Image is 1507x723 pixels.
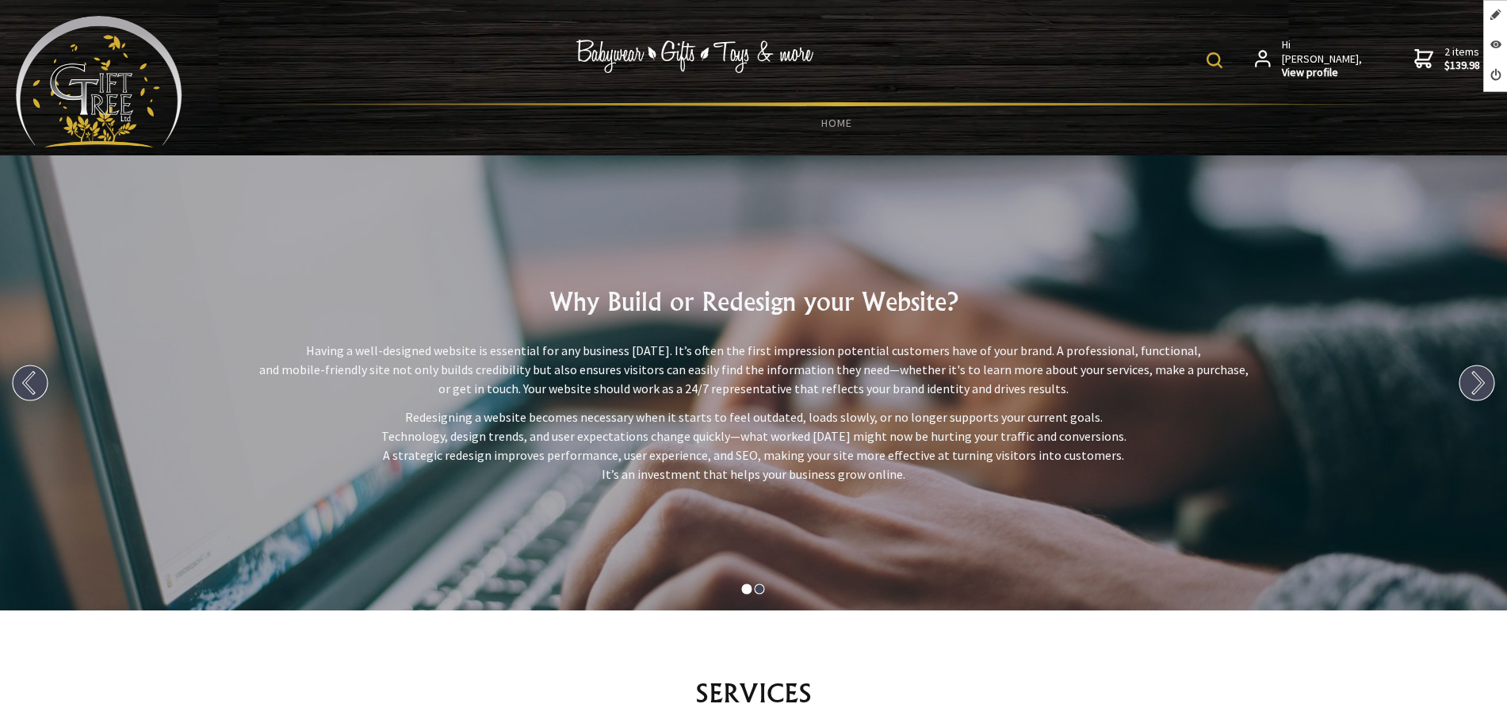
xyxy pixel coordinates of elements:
[13,407,1494,484] p: Redesigning a website becomes necessary when it starts to feel outdated, loads slowly, or no long...
[1282,66,1364,80] strong: View profile
[16,16,182,147] img: Babyware - Gifts - Toys and more...
[1255,38,1364,80] a: Hi [PERSON_NAME],View profile
[219,106,1455,140] a: HOME
[13,341,1494,398] p: Having a well-designed website is essential for any business [DATE]. It’s often the first impress...
[1414,38,1480,80] a: 2 items$139.98
[576,40,813,73] img: Babywear - Gifts - Toys & more
[1444,59,1480,73] strong: $139.98
[1282,38,1364,80] span: Hi [PERSON_NAME],
[1207,52,1222,68] img: product search
[13,282,1494,320] h2: Why Build or Redesign your Website?
[285,674,1223,712] h2: SERVICES
[1444,44,1480,73] span: 2 items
